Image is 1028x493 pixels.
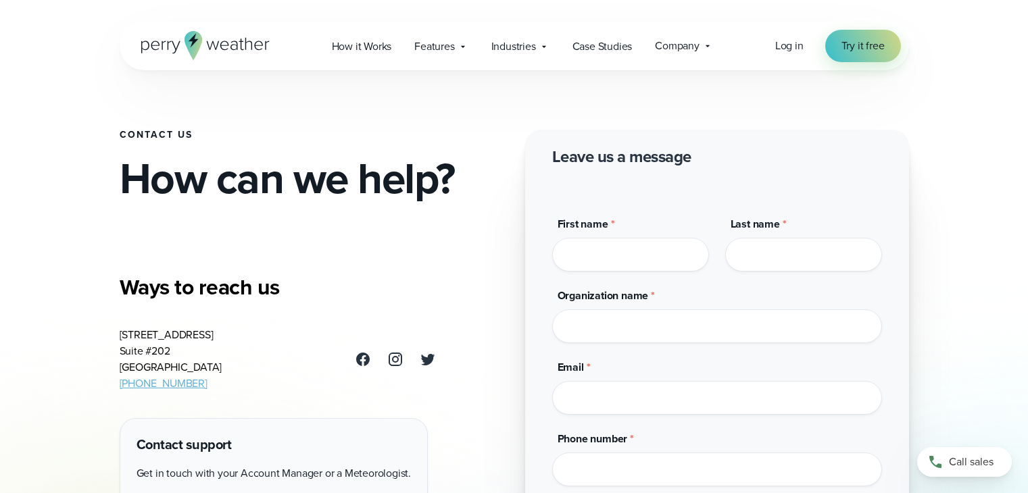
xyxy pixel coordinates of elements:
address: [STREET_ADDRESS] Suite #202 [GEOGRAPHIC_DATA] [120,327,222,392]
h3: Ways to reach us [120,274,436,301]
span: Features [414,38,454,55]
span: How it Works [332,38,392,55]
h1: Contact Us [120,130,504,140]
p: Get in touch with your Account Manager or a Meteorologist. [137,465,411,482]
span: Email [558,359,584,375]
span: First name [558,216,608,232]
span: Case Studies [572,38,633,55]
a: Log in [775,38,804,54]
span: Call sales [949,454,994,470]
span: Log in [775,38,804,53]
a: Try it free [825,30,901,62]
span: Last name [731,216,780,232]
span: Industries [491,38,536,55]
h2: Leave us a message [552,146,691,167]
span: Phone number [558,431,628,446]
h4: Contact support [137,435,411,455]
span: Try it free [841,38,885,54]
a: [PHONE_NUMBER] [120,375,207,391]
span: Organization name [558,288,649,303]
a: Case Studies [561,32,644,60]
span: Company [655,38,700,54]
h2: How can we help? [120,157,504,200]
a: Call sales [917,447,1012,477]
a: How it Works [320,32,403,60]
